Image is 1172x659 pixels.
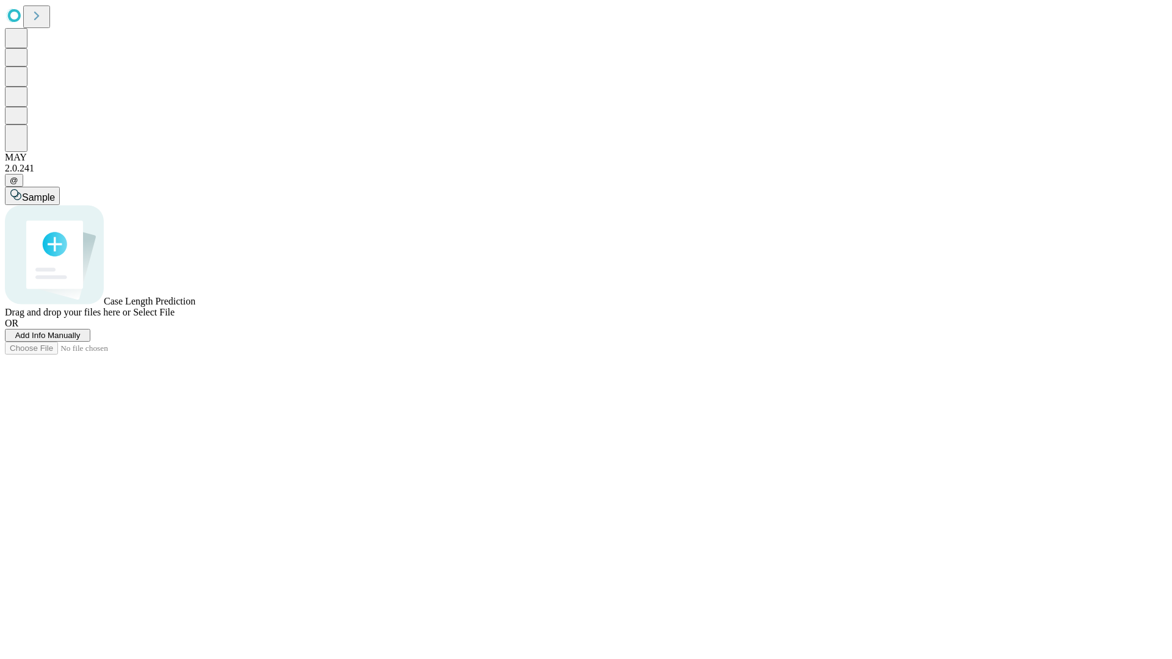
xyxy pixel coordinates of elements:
span: @ [10,176,18,185]
div: 2.0.241 [5,163,1167,174]
span: Select File [133,307,175,317]
button: Sample [5,187,60,205]
span: Drag and drop your files here or [5,307,131,317]
span: OR [5,318,18,328]
span: Add Info Manually [15,331,81,340]
button: Add Info Manually [5,329,90,342]
span: Sample [22,192,55,203]
button: @ [5,174,23,187]
div: MAY [5,152,1167,163]
span: Case Length Prediction [104,296,195,306]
